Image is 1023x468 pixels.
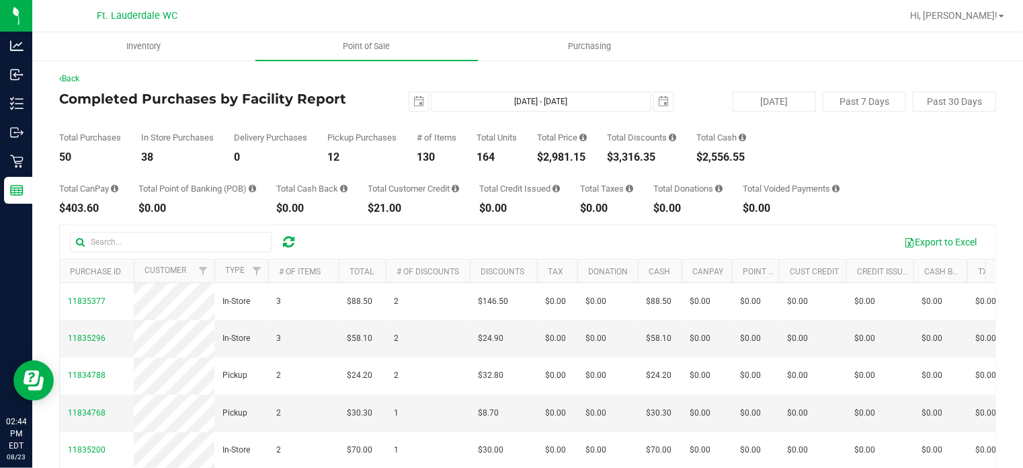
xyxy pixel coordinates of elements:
i: Sum of the successful, non-voided point-of-banking payment transactions, both via payment termina... [249,184,256,193]
button: Past 7 Days [823,91,906,112]
span: $0.00 [975,295,996,308]
span: $0.00 [854,407,875,420]
span: $0.00 [854,295,875,308]
span: $0.00 [690,407,710,420]
span: $0.00 [585,444,606,457]
span: Ft. Lauderdale WC [97,10,177,22]
div: Total Point of Banking (POB) [138,184,256,193]
span: $24.90 [478,332,503,345]
a: Point of Sale [255,32,479,61]
div: 38 [141,152,214,163]
span: $0.00 [545,407,566,420]
span: $0.00 [740,407,761,420]
span: 1 [394,444,399,457]
span: $0.00 [740,332,761,345]
span: $0.00 [545,369,566,382]
div: Total Taxes [580,184,633,193]
button: [DATE] [733,91,816,112]
a: Credit Issued [857,267,913,276]
div: $0.00 [479,203,560,214]
span: $58.10 [347,332,372,345]
div: $0.00 [276,203,347,214]
span: select [409,92,428,111]
span: $0.00 [975,369,996,382]
span: $0.00 [585,332,606,345]
div: $21.00 [368,203,459,214]
div: Total Units [477,133,517,142]
iframe: Resource center [13,360,54,401]
span: $88.50 [347,295,372,308]
span: Pickup [222,369,247,382]
inline-svg: Outbound [10,126,24,139]
span: $8.70 [478,407,499,420]
span: $30.30 [347,407,372,420]
span: $0.00 [545,332,566,345]
div: Total CanPay [59,184,118,193]
span: $30.00 [478,444,503,457]
div: 12 [327,152,397,163]
span: $70.00 [646,444,671,457]
span: Pickup [222,407,247,420]
div: $0.00 [653,203,723,214]
inline-svg: Inventory [10,97,24,110]
span: $0.00 [922,407,942,420]
div: 0 [234,152,307,163]
i: Sum of the total taxes for all purchases in the date range. [626,184,633,193]
span: $0.00 [922,332,942,345]
span: 11835377 [68,297,106,306]
span: $0.00 [854,444,875,457]
span: 2 [394,332,399,345]
span: $30.30 [646,407,671,420]
span: $146.50 [478,295,508,308]
i: Sum of the cash-back amounts from rounded-up electronic payments for all purchases in the date ra... [340,184,347,193]
div: Pickup Purchases [327,133,397,142]
div: $0.00 [138,203,256,214]
a: Tax [548,267,563,276]
span: $0.00 [585,407,606,420]
span: Inventory [108,40,179,52]
div: Delivery Purchases [234,133,307,142]
span: 11835200 [68,445,106,455]
div: 164 [477,152,517,163]
span: $0.00 [975,332,996,345]
div: Total Voided Payments [743,184,840,193]
a: CanPay [692,267,723,276]
span: 2 [276,407,281,420]
a: Inventory [32,32,255,61]
i: Sum of all round-up-to-next-dollar total price adjustments for all purchases in the date range. [715,184,723,193]
span: 11834788 [68,370,106,380]
div: $3,316.35 [607,152,676,163]
button: Export to Excel [895,231,985,253]
span: $0.00 [690,444,710,457]
span: $0.00 [787,369,808,382]
button: Past 30 Days [913,91,996,112]
div: $0.00 [580,203,633,214]
a: Type [225,266,245,275]
a: Purchasing [478,32,701,61]
span: $0.00 [545,444,566,457]
a: Donation [588,267,628,276]
span: 11835296 [68,334,106,343]
span: 1 [394,407,399,420]
a: Cash [649,267,670,276]
span: 3 [276,332,281,345]
span: $0.00 [922,444,942,457]
a: Customer [145,266,186,275]
inline-svg: Reports [10,184,24,197]
span: $0.00 [690,295,710,308]
a: Purchase ID [70,267,121,276]
span: $0.00 [975,444,996,457]
span: In-Store [222,295,250,308]
div: Total Credit Issued [479,184,560,193]
span: $0.00 [787,407,808,420]
inline-svg: Inbound [10,68,24,81]
a: Cash Back [924,267,969,276]
span: Purchasing [550,40,629,52]
div: 130 [417,152,456,163]
i: Sum of all voided payment transaction amounts, excluding tips and transaction fees, for all purch... [832,184,840,193]
div: Total Customer Credit [368,184,459,193]
span: $0.00 [854,369,875,382]
span: Point of Sale [325,40,408,52]
span: $0.00 [854,332,875,345]
span: $0.00 [690,332,710,345]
